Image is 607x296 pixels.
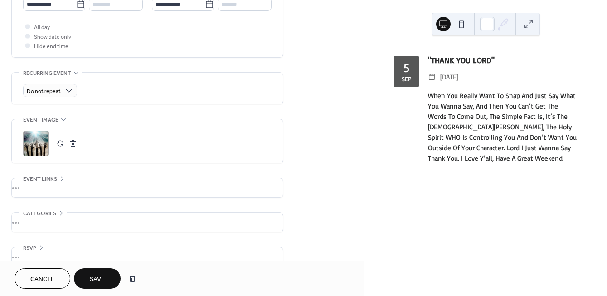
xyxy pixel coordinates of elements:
button: Save [74,268,121,289]
span: Recurring event [23,69,71,78]
div: "THANK YOU LORD" [428,54,578,66]
div: ••• [12,247,283,266]
span: All day [34,23,50,32]
span: Do not repeat [27,86,61,97]
div: ; [23,131,49,156]
span: [DATE] [440,71,458,83]
span: Event image [23,115,58,125]
span: Event links [23,174,57,184]
span: RSVP [23,243,36,253]
div: ••• [12,213,283,232]
span: Categories [23,209,56,218]
div: When You Really Want To Snap And Just Say What You Wanna Say, And Then You Can’t Get The Words To... [428,90,578,164]
div: Sep [402,76,411,82]
div: ​ [428,71,436,83]
button: Cancel [15,268,70,289]
span: Show date only [34,32,71,42]
div: ••• [12,178,283,197]
span: Hide end time [34,42,68,51]
span: Save [90,275,105,284]
span: Cancel [30,275,54,284]
div: 5 [403,61,409,74]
